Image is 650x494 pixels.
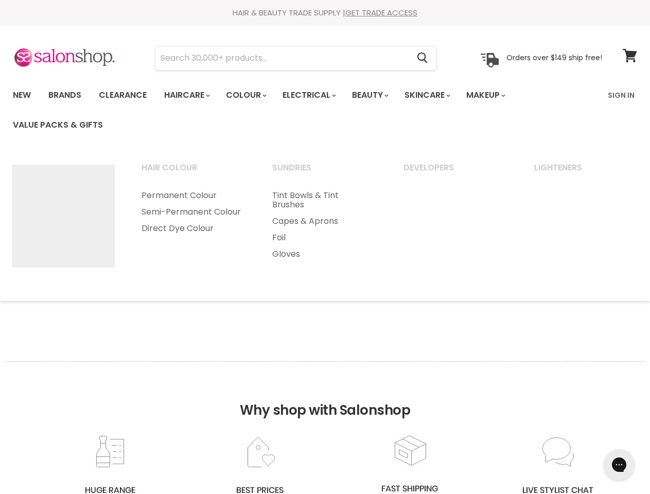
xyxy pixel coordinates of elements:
a: Lighteners [521,160,650,185]
a: Haircare [156,84,216,106]
a: Hair Colour [129,160,257,185]
a: Brands [41,84,89,106]
a: Permanent Colour [129,187,257,204]
a: Beauty [344,84,395,106]
a: Semi-Permanent Colour [129,204,257,220]
a: Foil [259,230,388,246]
ul: Main menu [259,187,388,262]
form: Product [155,46,436,70]
iframe: Gorgias live chat messenger [599,446,640,484]
a: Sign In [602,84,641,106]
a: GET TRADE ACCESS [345,7,417,18]
a: Direct Dye Colour [129,220,257,237]
a: Value Packs & Gifts [5,114,111,136]
a: Tint Bowls & Tint Brushes [259,187,388,213]
ul: Main menu [129,187,257,237]
a: Clearance [91,84,154,106]
a: Sundries [259,160,388,185]
p: Orders over $149 ship free! [506,53,602,62]
a: Colour [218,84,273,106]
a: New [5,84,39,106]
input: Search [155,46,409,70]
a: Developers [391,160,519,185]
ul: Main menu [5,80,602,140]
a: Makeup [459,84,512,106]
a: Skincare [397,84,456,106]
a: Electrical [275,84,342,106]
a: Capes & Aprons [259,213,388,230]
button: Search [409,46,436,70]
a: Gloves [259,246,388,262]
